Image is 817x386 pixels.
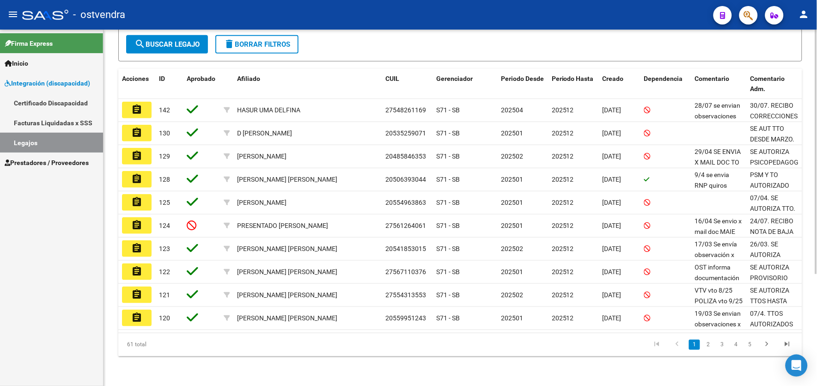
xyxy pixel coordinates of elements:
div: [PERSON_NAME] [PERSON_NAME] [237,290,337,300]
span: 26/03. SE AUTORIZA PRESTACIONES. [750,240,798,269]
mat-icon: assignment [131,220,142,231]
span: Periodo Desde [501,75,544,82]
span: 142 [159,106,170,114]
span: [DATE] [603,245,622,252]
span: 129 [159,153,170,160]
a: go to previous page [669,340,686,350]
span: 130 [159,129,170,137]
div: PRESENTADO [PERSON_NAME] [237,221,328,231]
span: Comentario [695,75,730,82]
mat-icon: assignment [131,312,142,323]
span: 124 [159,222,170,229]
span: ID [159,75,165,82]
span: [DATE] [603,291,622,299]
datatable-header-cell: Aprobado [183,69,220,99]
span: 27567110376 [385,268,426,276]
span: 121 [159,291,170,299]
li: page 2 [701,337,715,353]
span: 20541853015 [385,245,426,252]
span: S71 - SB [436,153,460,160]
li: page 4 [729,337,743,353]
mat-icon: assignment [131,243,142,254]
a: 1 [689,340,700,350]
datatable-header-cell: Periodo Desde [497,69,548,99]
li: page 3 [715,337,729,353]
span: 202512 [552,176,574,183]
span: Comentario Adm. [750,75,785,93]
span: Dependencia [644,75,683,82]
span: 202512 [552,106,574,114]
div: HASUR UMA DELFINA [237,105,300,116]
span: S71 - SB [436,199,460,206]
span: 202501 [501,199,523,206]
span: [DATE] [603,176,622,183]
mat-icon: assignment [131,196,142,208]
a: go to first page [648,340,666,350]
li: page 1 [688,337,701,353]
span: [DATE] [603,199,622,206]
span: Borrar Filtros [224,40,290,49]
span: 20485846353 [385,153,426,160]
a: 3 [717,340,728,350]
datatable-header-cell: Dependencia [640,69,691,99]
span: Buscar Legajo [134,40,200,49]
span: SE AUT TTO DESDE MARZO. MAIE DESDE FEB 25 [750,125,795,164]
span: 20559951243 [385,314,426,322]
datatable-header-cell: ID [155,69,183,99]
span: 202501 [501,222,523,229]
span: Periodo Hasta [552,75,594,82]
mat-icon: assignment [131,266,142,277]
div: D [PERSON_NAME] [237,128,292,139]
span: [DATE] [603,129,622,137]
mat-icon: assignment [131,289,142,300]
mat-icon: assignment [131,173,142,184]
span: 202512 [552,222,574,229]
span: S71 - SB [436,106,460,114]
span: 120 [159,314,170,322]
span: Firma Express [5,38,53,49]
li: page 5 [743,337,757,353]
span: 17/03 Se envía observación x mail. Esperando aprobación para emitir la autorización [695,240,743,300]
a: go to last page [779,340,796,350]
datatable-header-cell: Periodo Hasta [548,69,599,99]
span: S71 - SB [436,245,460,252]
span: 202501 [501,314,523,322]
div: [PERSON_NAME] [PERSON_NAME] [237,244,337,254]
span: S71 - SB [436,268,460,276]
span: [DATE] [603,268,622,276]
span: 9/4 se envia RNP quiros (kinesio) x mail [695,171,738,200]
datatable-header-cell: Comentario [691,69,747,99]
span: 202504 [501,106,523,114]
div: [PERSON_NAME] [237,197,287,208]
mat-icon: delete [224,38,235,49]
span: [DATE] [603,106,622,114]
span: Aprobado [187,75,215,82]
mat-icon: person [799,9,810,20]
span: 20535259071 [385,129,426,137]
datatable-header-cell: Creado [599,69,640,99]
span: 202501 [501,268,523,276]
span: 16/04 Se envio x mail doc MAIE [695,217,742,235]
span: 27561264061 [385,222,426,229]
span: 30/07. RECIBO CORRECCIONES. PSICOLOGIA SE AUTORIZA PROVISORIAMENTE DE AGOSTO HASTA OCTUBRE 2025, ... [750,102,809,225]
span: [DATE] [603,153,622,160]
span: Acciones [122,75,149,82]
button: Borrar Filtros [215,35,299,54]
span: 28/07 se envian observaciones por mail [695,102,741,130]
span: OST informa documentación correcta, esperando aprobación para emitir autorización. [695,263,743,334]
span: 27548261169 [385,106,426,114]
span: CUIL [385,75,399,82]
span: 202512 [552,314,574,322]
span: 202512 [552,268,574,276]
span: Inicio [5,58,28,68]
datatable-header-cell: Afiliado [233,69,382,99]
span: 125 [159,199,170,206]
span: 128 [159,176,170,183]
span: 122 [159,268,170,276]
div: [PERSON_NAME] [237,151,287,162]
datatable-header-cell: Gerenciador [433,69,497,99]
span: Creado [603,75,624,82]
mat-icon: assignment [131,127,142,138]
button: Buscar Legajo [126,35,208,54]
datatable-header-cell: Acciones [118,69,155,99]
